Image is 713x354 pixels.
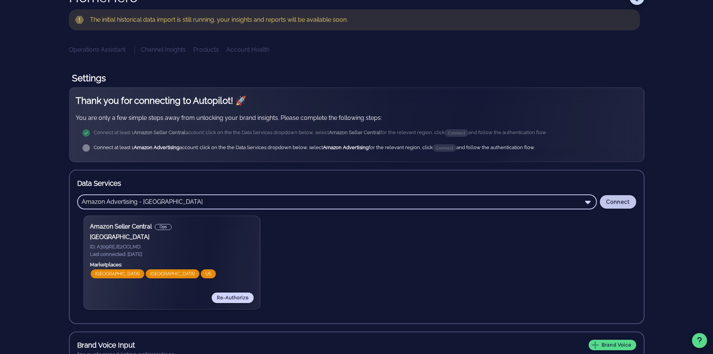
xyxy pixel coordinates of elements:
span: Re-Authorize [216,295,249,300]
h3: Brand Voice Input [77,340,135,350]
div: Connect at least 1 account: click on the the Data Services dropdown below, select for the relevan... [94,129,632,137]
h1: Settings [69,69,644,87]
span: US [205,269,211,278]
strong: Amazon Advertising [323,145,369,150]
div: Connect at least 1 account: click on the the Data Services dropdown below, select for the relevan... [94,144,632,152]
span: Connect [606,199,630,205]
h3: Data Services [77,178,636,188]
h2: Thank you for connecting to Autopilot! 🚀 [76,94,638,108]
h3: [GEOGRAPHIC_DATA] [90,233,254,242]
span: [GEOGRAPHIC_DATA] [150,269,195,278]
h5: ID: A309REJE2CCLMD [90,243,254,251]
span: [GEOGRAPHIC_DATA] [95,269,140,278]
strong: Amazon Seller Central [134,130,185,135]
h5: Marketplaces: [90,261,254,269]
strong: Amazon Seller Central [329,130,381,135]
div: The initial historical data import is still running, your insights and reports will be available ... [90,15,634,24]
h3: Amazon Seller Central [90,222,254,231]
button: Support [692,333,707,348]
span: Ops [160,224,167,230]
button: Re-Authorize [212,293,254,303]
button: Connect [600,195,636,209]
button: Brand Voice [589,340,636,350]
strong: Amazon Advertising [134,145,179,150]
h5: Last connected: [DATE] [90,251,254,258]
input: Search Data Service [82,196,582,208]
span: Brand Voice [593,342,631,348]
p: You are only a few simple steps away from unlocking your brand insights. Please complete the foll... [76,114,638,122]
